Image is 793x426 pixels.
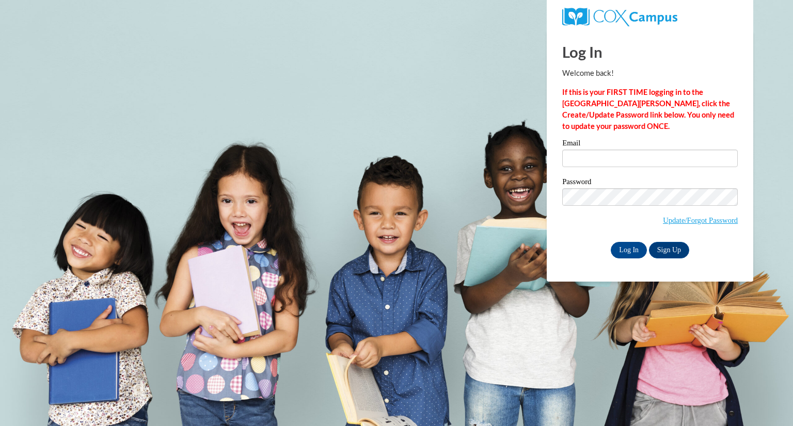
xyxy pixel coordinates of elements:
p: Welcome back! [562,68,738,79]
strong: If this is your FIRST TIME logging in to the [GEOGRAPHIC_DATA][PERSON_NAME], click the Create/Upd... [562,88,734,130]
h1: Log In [562,41,738,62]
label: Password [562,178,738,188]
img: COX Campus [562,8,677,26]
a: Update/Forgot Password [663,216,738,224]
input: Log In [611,242,647,258]
a: Sign Up [649,242,689,258]
a: COX Campus [562,12,677,21]
label: Email [562,139,738,150]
